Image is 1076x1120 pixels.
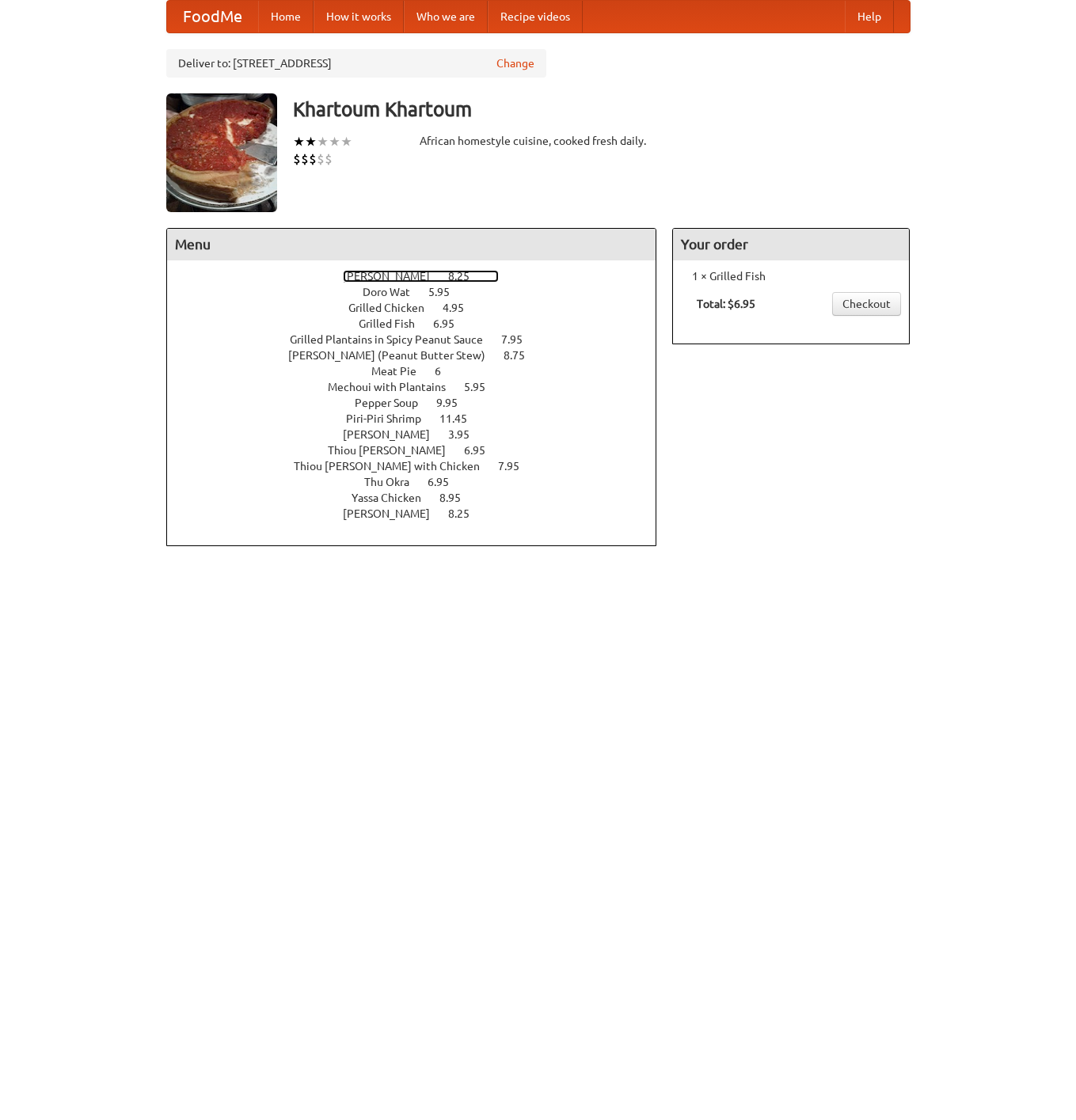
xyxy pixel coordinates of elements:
h3: Khartoum Khartoum [293,93,911,125]
a: Checkout [832,292,901,316]
span: [PERSON_NAME] [343,270,446,283]
span: Yassa Chicken [352,492,437,504]
li: ★ [340,133,352,150]
span: 7.95 [501,333,538,346]
span: 6.95 [428,476,465,488]
a: How it works [314,1,404,32]
li: ★ [305,133,317,150]
span: Piri-Piri Shrimp [346,412,437,425]
b: Total: $6.95 [697,298,755,310]
span: Mechoui with Plantains [328,381,462,393]
span: 8.95 [439,492,477,504]
a: Thiou [PERSON_NAME] with Chicken 7.95 [294,460,549,473]
li: 1 × Grilled Fish [681,268,901,284]
div: Deliver to: [STREET_ADDRESS] [166,49,546,78]
a: Yassa Chicken 8.95 [352,492,490,504]
h4: Menu [167,229,656,260]
span: [PERSON_NAME] [343,507,446,520]
span: 11.45 [439,412,483,425]
a: FoodMe [167,1,258,32]
h4: Your order [673,229,909,260]
span: Pepper Soup [355,397,434,409]
li: ★ [293,133,305,150]
a: [PERSON_NAME] 8.25 [343,507,499,520]
span: 7.95 [498,460,535,473]
img: angular.jpg [166,93,277,212]
span: 5.95 [464,381,501,393]
div: African homestyle cuisine, cooked fresh daily. [420,133,657,149]
a: [PERSON_NAME] 3.95 [343,428,499,441]
span: 8.25 [448,507,485,520]
a: [PERSON_NAME] 8.25 [343,270,499,283]
span: 3.95 [448,428,485,441]
span: Doro Wat [363,286,426,298]
a: Thiou [PERSON_NAME] 6.95 [328,444,515,457]
span: 8.75 [504,349,541,362]
a: Change [496,55,534,71]
li: $ [317,150,325,168]
span: 5.95 [428,286,466,298]
a: Meat Pie 6 [371,365,470,378]
a: Doro Wat 5.95 [363,286,479,298]
span: 6.95 [464,444,501,457]
a: Who we are [404,1,488,32]
span: [PERSON_NAME] [343,428,446,441]
span: [PERSON_NAME] (Peanut Butter Stew) [288,349,501,362]
span: Grilled Fish [359,317,431,330]
span: 8.25 [448,270,485,283]
a: Recipe videos [488,1,583,32]
span: 6.95 [433,317,470,330]
a: Mechoui with Plantains 5.95 [328,381,515,393]
li: ★ [329,133,340,150]
li: $ [309,150,317,168]
a: Grilled Chicken 4.95 [348,302,493,314]
a: Grilled Fish 6.95 [359,317,484,330]
span: Grilled Chicken [348,302,440,314]
span: Thu Okra [364,476,425,488]
span: 6 [435,365,457,378]
a: Home [258,1,314,32]
span: Grilled Plantains in Spicy Peanut Sauce [290,333,499,346]
span: Meat Pie [371,365,432,378]
a: [PERSON_NAME] (Peanut Butter Stew) 8.75 [288,349,554,362]
a: Thu Okra 6.95 [364,476,478,488]
span: Thiou [PERSON_NAME] with Chicken [294,460,496,473]
a: Pepper Soup 9.95 [355,397,487,409]
li: $ [301,150,309,168]
a: Grilled Plantains in Spicy Peanut Sauce 7.95 [290,333,552,346]
li: ★ [317,133,329,150]
span: Thiou [PERSON_NAME] [328,444,462,457]
li: $ [325,150,333,168]
a: Piri-Piri Shrimp 11.45 [346,412,496,425]
a: Help [845,1,894,32]
span: 9.95 [436,397,473,409]
li: $ [293,150,301,168]
span: 4.95 [443,302,480,314]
